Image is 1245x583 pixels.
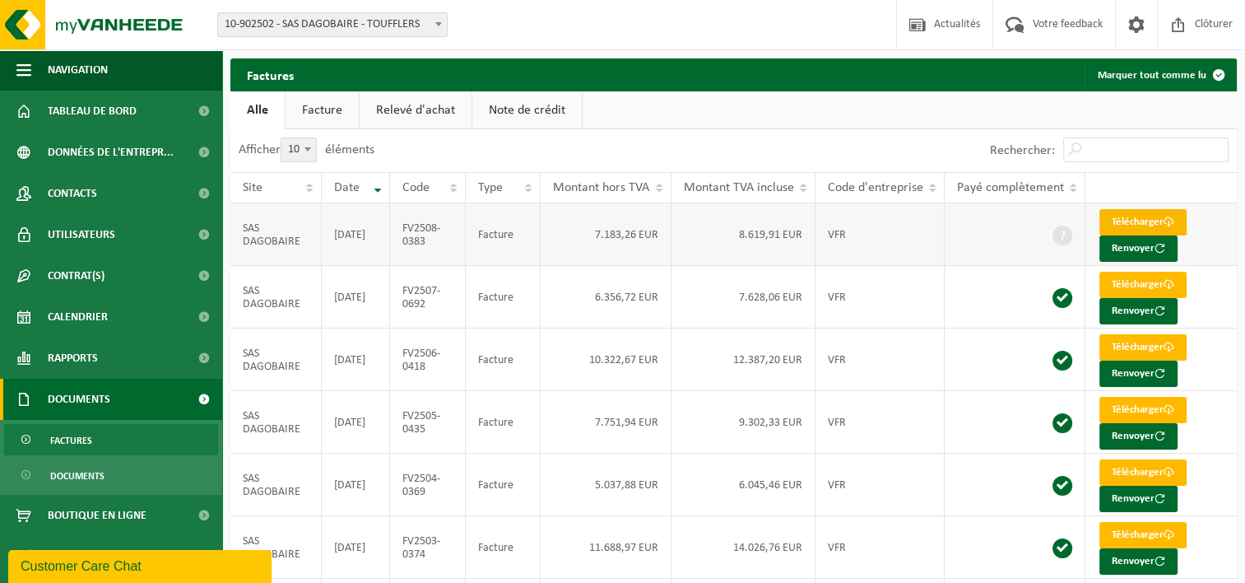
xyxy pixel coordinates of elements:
td: [DATE] [322,454,390,516]
td: 5.037,88 EUR [541,454,671,516]
td: FV2507-0692 [390,266,466,329]
span: Utilisateurs [48,214,115,255]
a: Note de crédit [472,91,582,129]
td: 6.356,72 EUR [541,266,671,329]
button: Renvoyer [1099,298,1178,324]
td: SAS DAGOBAIRE [230,516,322,579]
span: Calendrier [48,296,108,338]
span: Code d'entreprise [828,181,923,194]
a: Alle [230,91,285,129]
td: 6.045,46 EUR [671,454,815,516]
a: Relevé d'achat [360,91,472,129]
td: Facture [466,391,541,454]
label: Rechercher: [990,144,1055,157]
td: VFR [815,329,945,391]
td: FV2508-0383 [390,203,466,266]
button: Marquer tout comme lu [1085,58,1235,91]
button: Renvoyer [1099,423,1178,450]
a: Télécharger [1099,522,1187,548]
td: Facture [466,203,541,266]
td: 7.628,06 EUR [671,266,815,329]
span: Contacts [48,173,97,214]
a: Documents [4,459,218,491]
td: [DATE] [322,516,390,579]
td: 14.026,76 EUR [671,516,815,579]
button: Renvoyer [1099,361,1178,387]
span: Code [402,181,430,194]
td: SAS DAGOBAIRE [230,454,322,516]
span: Site [243,181,262,194]
span: Conditions d'accepta... [48,536,172,577]
td: FV2504-0369 [390,454,466,516]
label: Afficher éléments [239,143,374,156]
td: 7.751,94 EUR [541,391,671,454]
td: 12.387,20 EUR [671,329,815,391]
a: Facture [286,91,359,129]
td: VFR [815,266,945,329]
a: Factures [4,424,218,455]
td: SAS DAGOBAIRE [230,203,322,266]
a: Télécharger [1099,334,1187,361]
td: SAS DAGOBAIRE [230,329,322,391]
td: [DATE] [322,266,390,329]
a: Télécharger [1099,209,1187,236]
td: VFR [815,454,945,516]
td: 9.302,33 EUR [671,391,815,454]
td: [DATE] [322,329,390,391]
td: 7.183,26 EUR [541,203,671,266]
span: Montant TVA incluse [684,181,794,194]
span: Documents [50,460,105,492]
span: 10 [281,138,317,162]
td: [DATE] [322,203,390,266]
a: Télécharger [1099,272,1187,298]
td: VFR [815,203,945,266]
span: Montant hors TVA [553,181,649,194]
button: Renvoyer [1099,486,1178,512]
td: Facture [466,454,541,516]
td: 10.322,67 EUR [541,329,671,391]
td: SAS DAGOBAIRE [230,391,322,454]
td: 8.619,91 EUR [671,203,815,266]
td: 11.688,97 EUR [541,516,671,579]
td: VFR [815,516,945,579]
td: Facture [466,266,541,329]
span: 10 [281,138,316,161]
td: FV2503-0374 [390,516,466,579]
span: Contrat(s) [48,255,105,296]
span: Payé complètement [957,181,1064,194]
span: Type [478,181,503,194]
td: Facture [466,329,541,391]
span: Boutique en ligne [48,495,146,536]
span: Factures [50,425,92,456]
span: Navigation [48,49,108,91]
a: Télécharger [1099,397,1187,423]
button: Renvoyer [1099,548,1178,575]
td: FV2505-0435 [390,391,466,454]
td: SAS DAGOBAIRE [230,266,322,329]
button: Renvoyer [1099,236,1178,262]
td: FV2506-0418 [390,329,466,391]
td: VFR [815,391,945,454]
a: Télécharger [1099,459,1187,486]
span: Tableau de bord [48,91,137,132]
span: 10-902502 - SAS DAGOBAIRE - TOUFFLERS [217,12,448,37]
span: 10-902502 - SAS DAGOBAIRE - TOUFFLERS [218,13,447,36]
td: Facture [466,516,541,579]
td: [DATE] [322,391,390,454]
span: Documents [48,379,110,420]
h2: Factures [230,58,310,91]
span: Date [334,181,360,194]
span: Données de l'entrepr... [48,132,174,173]
span: Rapports [48,338,98,379]
iframe: chat widget [8,547,275,583]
